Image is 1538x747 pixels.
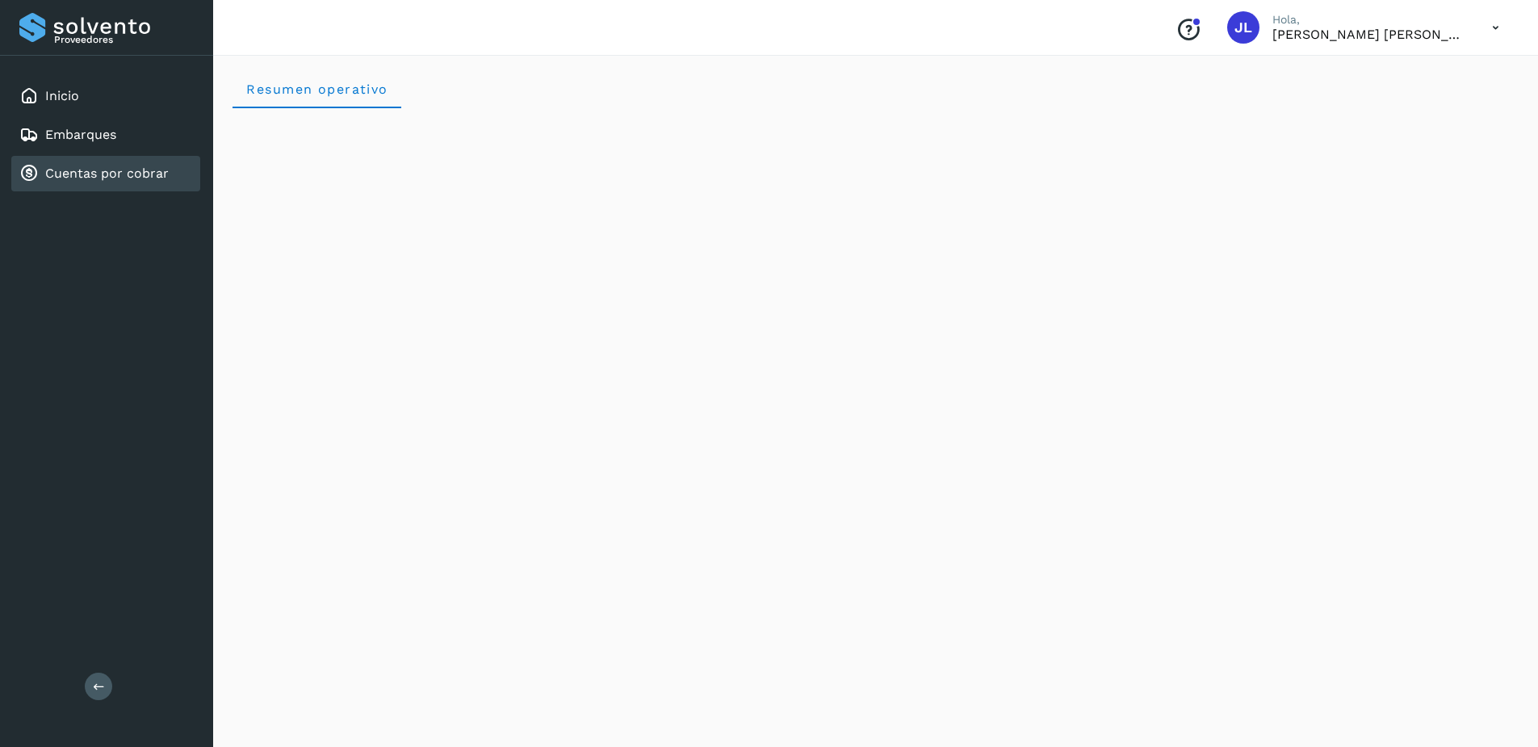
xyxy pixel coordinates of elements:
div: Inicio [11,78,200,114]
div: Cuentas por cobrar [11,156,200,191]
p: José Luis Salinas Maldonado [1272,27,1466,42]
a: Embarques [45,127,116,142]
p: Hola, [1272,13,1466,27]
div: Embarques [11,117,200,153]
p: Proveedores [54,34,194,45]
a: Inicio [45,88,79,103]
span: Resumen operativo [245,82,388,97]
a: Cuentas por cobrar [45,166,169,181]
